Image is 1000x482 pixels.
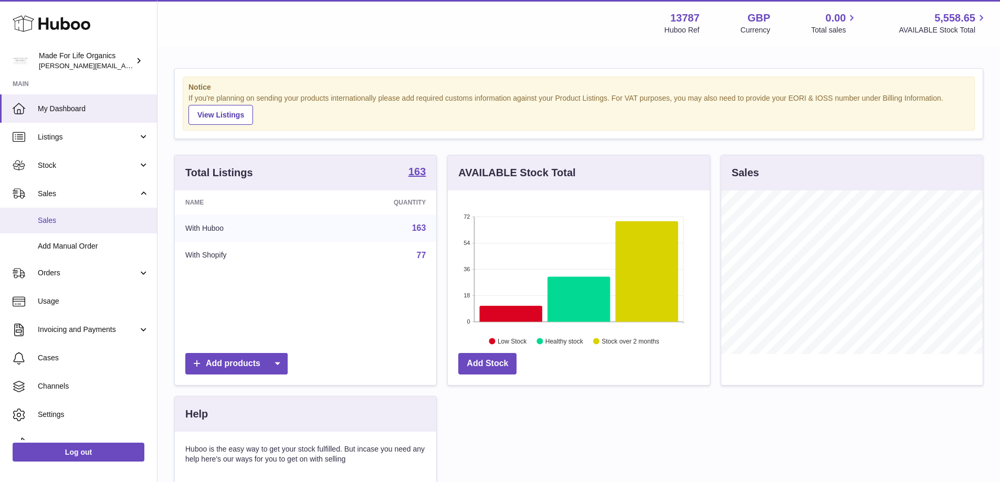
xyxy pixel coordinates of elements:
span: [PERSON_NAME][EMAIL_ADDRESS][PERSON_NAME][DOMAIN_NAME] [39,61,267,70]
img: geoff.winwood@madeforlifeorganics.com [13,53,28,69]
a: View Listings [188,105,253,125]
span: Channels [38,381,149,391]
text: 72 [464,213,470,220]
span: Listings [38,132,138,142]
text: 36 [464,266,470,272]
span: Sales [38,216,149,226]
span: Total sales [811,25,858,35]
text: 54 [464,240,470,246]
text: Low Stock [498,337,527,345]
span: Usage [38,296,149,306]
text: 0 [467,318,470,325]
div: If you're planning on sending your products internationally please add required customs informati... [188,93,969,125]
a: Add Stock [458,353,517,374]
a: 0.00 Total sales [811,11,858,35]
text: Stock over 2 months [602,337,659,345]
th: Name [175,190,316,215]
th: Quantity [316,190,437,215]
text: 18 [464,292,470,298]
a: 5,558.65 AVAILABLE Stock Total [899,11,987,35]
td: With Huboo [175,215,316,242]
a: 77 [417,251,426,260]
span: Settings [38,410,149,420]
a: 163 [412,223,426,232]
span: 0.00 [826,11,846,25]
span: Cases [38,353,149,363]
text: Healthy stock [545,337,584,345]
span: My Dashboard [38,104,149,114]
h3: Sales [732,166,759,180]
span: AVAILABLE Stock Total [899,25,987,35]
strong: GBP [748,11,770,25]
span: Invoicing and Payments [38,325,138,335]
p: Huboo is the easy way to get your stock fulfilled. But incase you need any help here's our ways f... [185,444,426,464]
a: 163 [408,166,426,179]
h3: AVAILABLE Stock Total [458,166,575,180]
span: Sales [38,189,138,199]
a: Add products [185,353,288,374]
span: Returns [38,438,149,448]
div: Currency [741,25,771,35]
strong: 13787 [670,11,700,25]
strong: 163 [408,166,426,177]
strong: Notice [188,82,969,92]
h3: Total Listings [185,166,253,180]
span: Stock [38,160,138,170]
a: Log out [13,443,144,462]
h3: Help [185,407,208,421]
div: Made For Life Organics [39,51,133,71]
td: With Shopify [175,242,316,269]
span: Orders [38,268,138,278]
span: 5,558.65 [934,11,975,25]
span: Add Manual Order [38,241,149,251]
div: Huboo Ref [665,25,700,35]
